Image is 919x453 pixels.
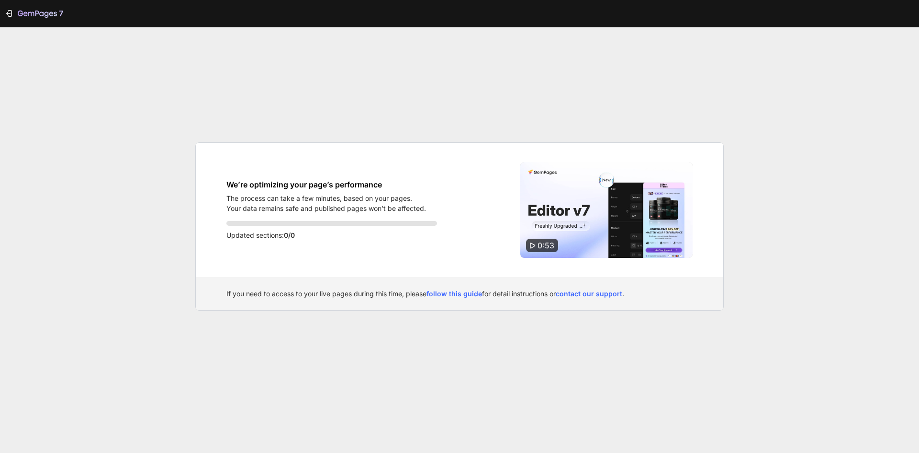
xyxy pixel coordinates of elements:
[556,290,622,298] a: contact our support
[520,162,693,258] img: Video thumbnail
[59,8,63,19] p: 7
[226,289,693,299] div: If you need to access to your live pages during this time, please for detail instructions or .
[426,290,482,298] a: follow this guide
[226,193,426,203] p: The process can take a few minutes, based on your pages.
[538,241,554,250] span: 0:53
[226,179,426,190] h1: We’re optimizing your page’s performance
[226,230,437,241] p: Updated sections:
[284,231,295,239] span: 0/0
[226,203,426,213] p: Your data remains safe and published pages won’t be affected.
